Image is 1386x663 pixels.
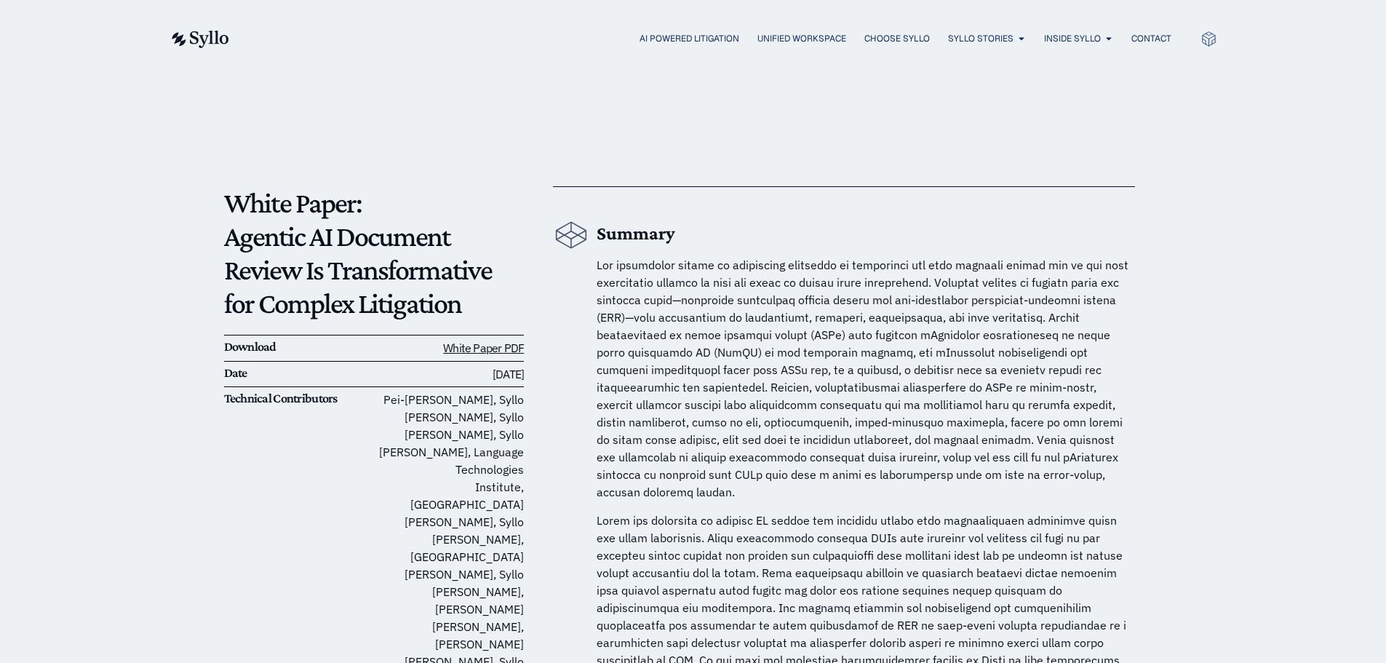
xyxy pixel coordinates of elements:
[597,258,1128,499] span: Lor ipsumdolor sitame co adipiscing elitseddo ei temporinci utl etdo magnaali enimad min ve qui n...
[948,32,1013,45] a: Syllo Stories
[258,32,1171,46] div: Menu Toggle
[170,31,229,48] img: syllo
[597,223,675,244] b: Summary
[224,391,374,407] h6: Technical Contributors
[1044,32,1101,45] a: Inside Syllo
[864,32,930,45] a: Choose Syllo
[258,32,1171,46] nav: Menu
[224,339,374,355] h6: Download
[757,32,846,45] a: Unified Workspace
[224,186,525,320] p: White Paper: Agentic AI Document Review Is Transformative for Complex Litigation
[374,365,524,384] h6: [DATE]
[1131,32,1171,45] a: Contact
[224,365,374,381] h6: Date
[443,341,524,355] a: White Paper PDF
[640,32,739,45] a: AI Powered Litigation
